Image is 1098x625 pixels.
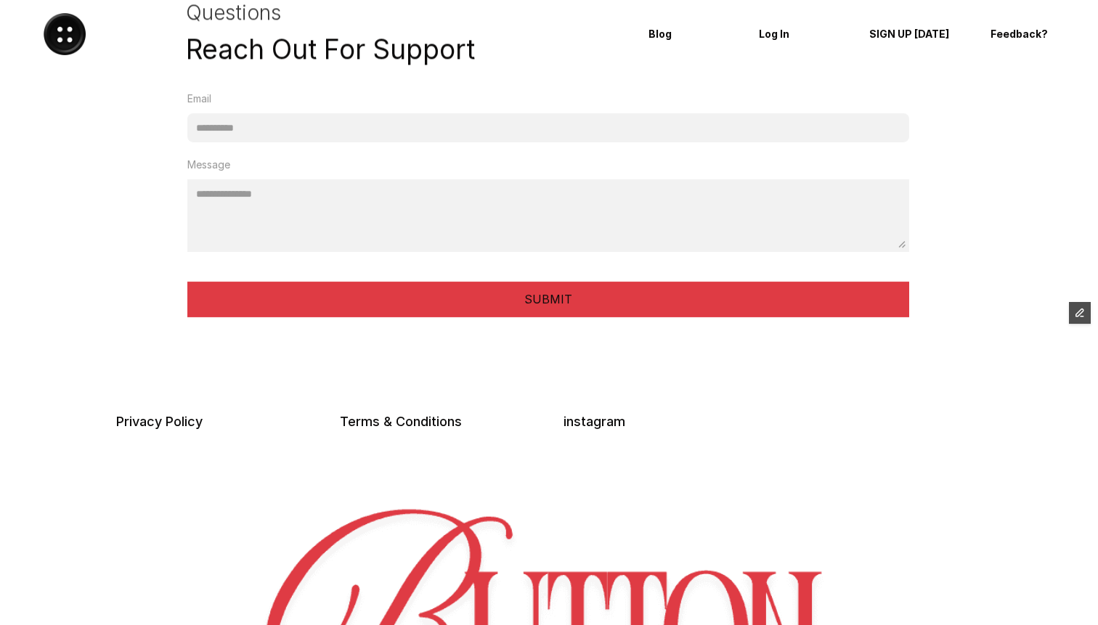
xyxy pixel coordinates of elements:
p: Feedback? [991,28,1073,41]
a: Terms & Conditions [340,414,462,429]
p: Message [187,157,230,172]
a: Feedback? [980,15,1083,53]
a: Blog [638,15,741,53]
a: Privacy Policy [116,414,203,429]
a: instagram [564,414,625,429]
p: SIGN UP [DATE] [869,28,963,41]
p: Blog [648,28,731,41]
button: SUBMIT [187,282,910,317]
a: SIGN UP [DATE] [859,15,973,53]
button: Edit Framer Content [1069,302,1091,324]
p: SUBMIT [524,291,572,307]
input: Email [187,113,910,142]
p: Log In [759,28,842,41]
textarea: Message [187,179,910,252]
a: Log In [749,15,852,53]
p: Email [187,91,211,106]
